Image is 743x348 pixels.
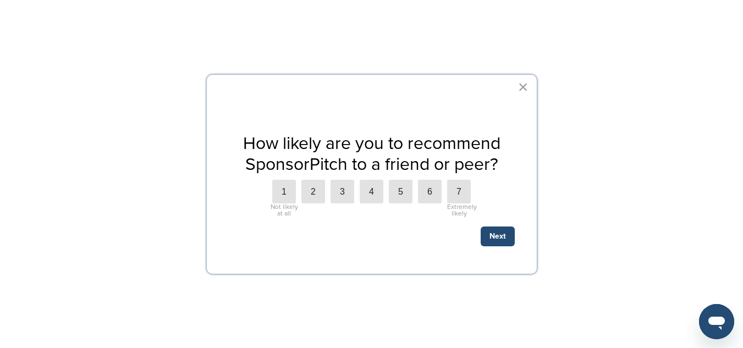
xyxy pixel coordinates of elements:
label: 5 [389,180,412,203]
div: Extremely likely [447,203,471,217]
button: Close [518,78,529,96]
label: 4 [360,180,383,203]
label: 6 [418,180,442,203]
label: 2 [301,180,325,203]
label: 3 [331,180,354,203]
label: 7 [447,180,471,203]
button: Next [481,227,515,246]
label: 1 [272,180,296,203]
div: Not likely at all [269,203,299,217]
p: How likely are you to recommend SponsorPitch to a friend or peer? [229,133,515,175]
iframe: Button to launch messaging window [699,304,734,339]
